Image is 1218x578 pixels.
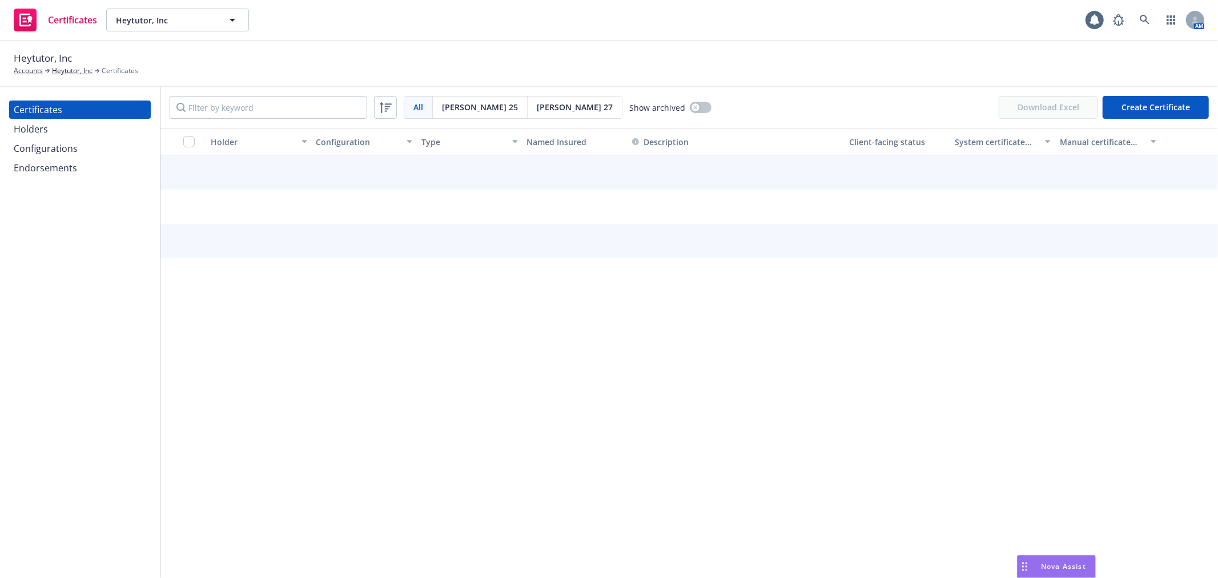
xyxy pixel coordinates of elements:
[1133,9,1156,31] a: Search
[1103,96,1209,119] button: Create Certificate
[14,159,77,177] div: Endorsements
[14,51,72,66] span: Heytutor, Inc
[537,101,613,113] span: [PERSON_NAME] 27
[14,66,43,76] a: Accounts
[9,120,151,138] a: Holders
[14,139,78,158] div: Configurations
[102,66,138,76] span: Certificates
[1017,555,1096,578] button: Nova Assist
[1018,556,1032,577] div: Drag to move
[1041,561,1086,571] span: Nova Assist
[421,136,505,148] div: Type
[211,136,295,148] div: Holder
[1107,9,1130,31] a: Report a Bug
[106,9,249,31] button: Heytutor, Inc
[206,128,312,155] button: Holder
[527,136,624,148] div: Named Insured
[316,136,400,148] div: Configuration
[183,136,195,147] input: Select all
[1160,9,1183,31] a: Switch app
[522,128,628,155] button: Named Insured
[632,136,689,148] button: Description
[442,101,518,113] span: [PERSON_NAME] 25
[955,136,1039,148] div: System certificate last generated
[14,120,48,138] div: Holders
[116,14,215,26] span: Heytutor, Inc
[999,96,1098,119] span: Download Excel
[9,4,102,36] a: Certificates
[1055,128,1161,155] button: Manual certificate last generated
[629,102,685,114] span: Show archived
[9,159,151,177] a: Endorsements
[413,101,423,113] span: All
[48,15,97,25] span: Certificates
[9,139,151,158] a: Configurations
[950,128,1056,155] button: System certificate last generated
[14,101,62,119] div: Certificates
[1060,136,1144,148] div: Manual certificate last generated
[845,128,950,155] button: Client-facing status
[52,66,93,76] a: Heytutor, Inc
[170,96,367,119] input: Filter by keyword
[312,128,417,155] button: Configuration
[417,128,522,155] button: Type
[849,136,946,148] div: Client-facing status
[9,101,151,119] a: Certificates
